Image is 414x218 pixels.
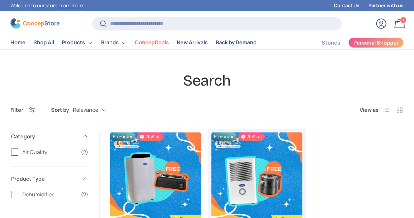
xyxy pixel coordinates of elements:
[10,106,35,113] button: Filter
[11,167,88,190] summary: Product Type
[211,132,236,141] span: Pre-order
[58,36,97,49] summary: Products
[62,36,93,49] a: Products
[11,175,78,183] span: Product Type
[101,36,127,49] a: Brands
[177,36,208,49] a: New Arrivals
[306,36,404,49] nav: Secondary
[135,36,169,49] a: ConcepDeals
[360,106,379,114] span: View as
[11,132,78,140] span: Category
[10,18,60,29] img: ConcepStore
[403,17,404,22] span: 1
[10,71,404,90] h1: Search
[10,2,83,9] p: Welcome to our store.
[334,2,369,9] a: Contact Us
[353,40,399,45] span: Personal Shopper
[110,132,135,141] span: Pre-order
[348,37,404,48] a: Personal Shopper
[22,148,77,156] span: Air Quality
[81,190,88,198] span: (2)
[369,2,404,9] a: Partner with us
[73,105,120,116] button: Relevance
[10,36,257,49] nav: Primary
[81,148,88,156] span: (2)
[137,132,164,141] span: 20% off
[22,190,77,198] span: Dehumidifier
[216,36,257,49] a: Back by Demand
[10,106,23,113] span: Filter
[51,106,73,114] label: Sort by
[322,36,340,49] a: Stories
[73,107,98,113] span: Relevance
[10,36,26,49] a: Home
[97,36,131,49] summary: Brands
[238,132,265,141] span: 20% off
[33,36,54,49] a: Shop All
[59,2,83,9] a: Learn more
[11,125,88,148] summary: Category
